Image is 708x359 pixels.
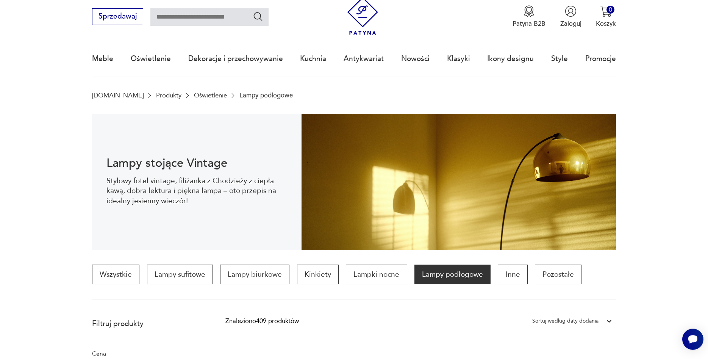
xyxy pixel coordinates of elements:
[300,41,326,76] a: Kuchnia
[225,316,299,326] div: Znaleziono 409 produktów
[253,11,264,22] button: Szukaj
[131,41,171,76] a: Oświetlenie
[92,349,203,359] p: Cena
[188,41,283,76] a: Dekoracje i przechowywanie
[498,265,527,284] a: Inne
[92,92,144,99] a: [DOMAIN_NAME]
[414,265,491,284] a: Lampy podłogowe
[513,5,545,28] a: Ikona medaluPatyna B2B
[682,329,703,350] iframe: Smartsupp widget button
[565,5,577,17] img: Ikonka użytkownika
[92,319,203,329] p: Filtruj produkty
[156,92,181,99] a: Produkty
[447,41,470,76] a: Klasyki
[92,265,139,284] a: Wszystkie
[606,6,614,14] div: 0
[239,92,293,99] p: Lampy podłogowe
[596,19,616,28] p: Koszyk
[106,158,287,169] h1: Lampy stojące Vintage
[523,5,535,17] img: Ikona medalu
[596,5,616,28] button: 0Koszyk
[401,41,430,76] a: Nowości
[297,265,339,284] a: Kinkiety
[600,5,612,17] img: Ikona koszyka
[346,265,407,284] a: Lampki nocne
[302,114,616,250] img: 10e6338538aad63f941a4120ddb6aaec.jpg
[487,41,534,76] a: Ikony designu
[532,316,599,326] div: Sortuj według daty dodania
[551,41,568,76] a: Style
[513,5,545,28] button: Patyna B2B
[560,19,581,28] p: Zaloguj
[147,265,213,284] a: Lampy sufitowe
[585,41,616,76] a: Promocje
[106,176,287,206] p: Stylowy fotel vintage, filiżanka z Chodzieży z ciepła kawą, dobra lektura i piękna lampa – oto pr...
[92,41,113,76] a: Meble
[92,8,143,25] button: Sprzedawaj
[560,5,581,28] button: Zaloguj
[220,265,289,284] a: Lampy biurkowe
[92,14,143,20] a: Sprzedawaj
[344,41,384,76] a: Antykwariat
[194,92,227,99] a: Oświetlenie
[535,265,581,284] a: Pozostałe
[513,19,545,28] p: Patyna B2B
